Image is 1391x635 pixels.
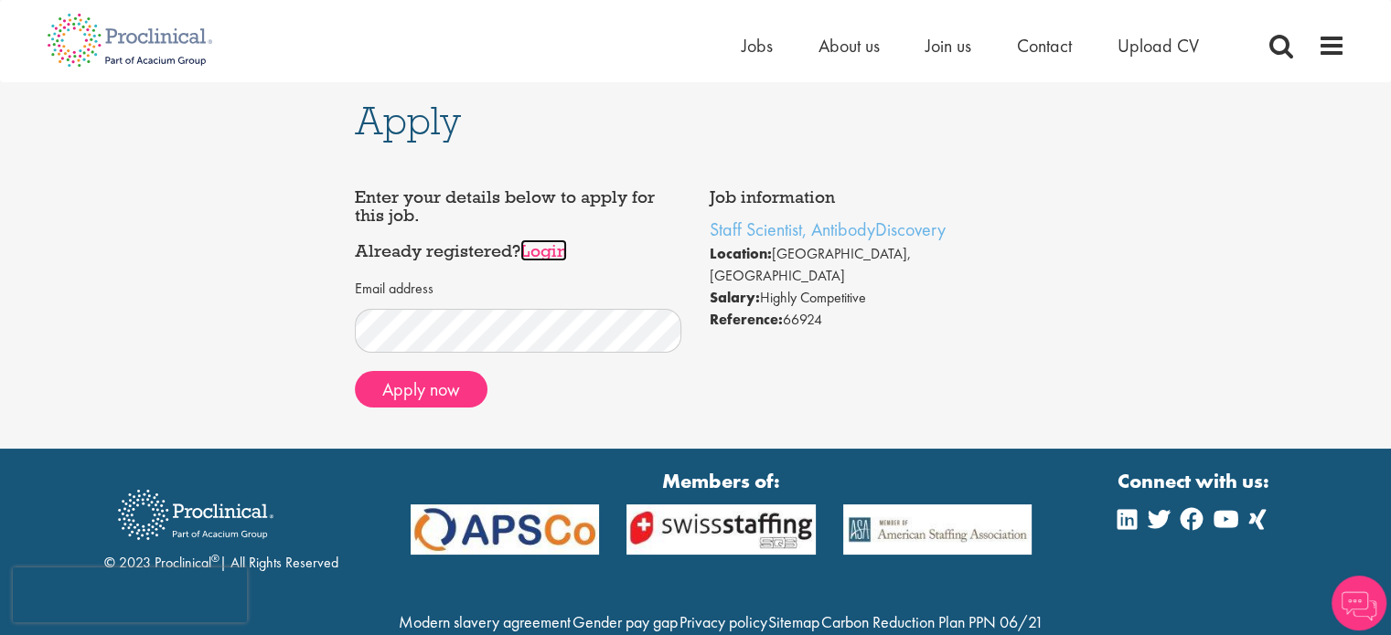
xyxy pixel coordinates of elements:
a: Join us [926,34,971,58]
a: Gender pay gap [572,611,678,632]
a: Login [520,239,567,261]
a: About us [819,34,880,58]
img: Chatbot [1332,576,1386,630]
li: [GEOGRAPHIC_DATA], [GEOGRAPHIC_DATA] [710,243,1037,287]
label: Email address [355,279,433,300]
img: APSCo [829,504,1046,555]
a: Contact [1017,34,1072,58]
img: APSCo [613,504,829,555]
iframe: reCAPTCHA [13,567,247,622]
a: Carbon Reduction Plan PPN 06/21 [821,611,1043,632]
strong: Salary: [710,288,760,307]
button: Apply now [355,371,487,407]
img: APSCo [397,504,614,555]
strong: Location: [710,244,772,263]
strong: Members of: [411,467,1033,495]
a: Privacy policy [679,611,766,632]
strong: Reference: [710,310,783,329]
a: Sitemap [768,611,819,632]
a: Modern slavery agreement [399,611,571,632]
h4: Enter your details below to apply for this job. Already registered? [355,188,682,260]
a: Upload CV [1118,34,1199,58]
div: © 2023 Proclinical | All Rights Reserved [104,476,338,574]
strong: Connect with us: [1118,467,1273,495]
img: Proclinical Recruitment [104,477,287,553]
li: 66924 [710,309,1037,331]
sup: ® [211,551,219,566]
a: Staff Scientist, AntibodyDiscovery [710,217,946,241]
h4: Job information [710,188,1037,206]
span: Apply [355,96,461,145]
li: Highly Competitive [710,287,1037,309]
a: Jobs [742,34,773,58]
